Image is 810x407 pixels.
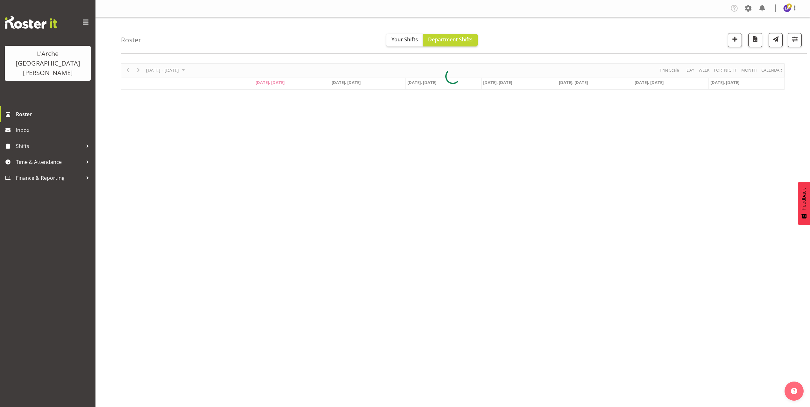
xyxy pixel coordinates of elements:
[16,141,83,151] span: Shifts
[391,36,418,43] span: Your Shifts
[791,388,797,394] img: help-xxl-2.png
[5,16,57,29] img: Rosterit website logo
[769,33,783,47] button: Send a list of all shifts for the selected filtered period to all rostered employees.
[783,4,791,12] img: lydia-peters9732.jpg
[801,188,807,210] span: Feedback
[11,49,84,78] div: L'Arche [GEOGRAPHIC_DATA][PERSON_NAME]
[728,33,742,47] button: Add a new shift
[16,109,92,119] span: Roster
[748,33,762,47] button: Download a PDF of the roster according to the set date range.
[121,36,141,44] h4: Roster
[428,36,473,43] span: Department Shifts
[798,182,810,225] button: Feedback - Show survey
[386,34,423,46] button: Your Shifts
[16,173,83,183] span: Finance & Reporting
[788,33,802,47] button: Filter Shifts
[16,125,92,135] span: Inbox
[16,157,83,167] span: Time & Attendance
[423,34,478,46] button: Department Shifts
